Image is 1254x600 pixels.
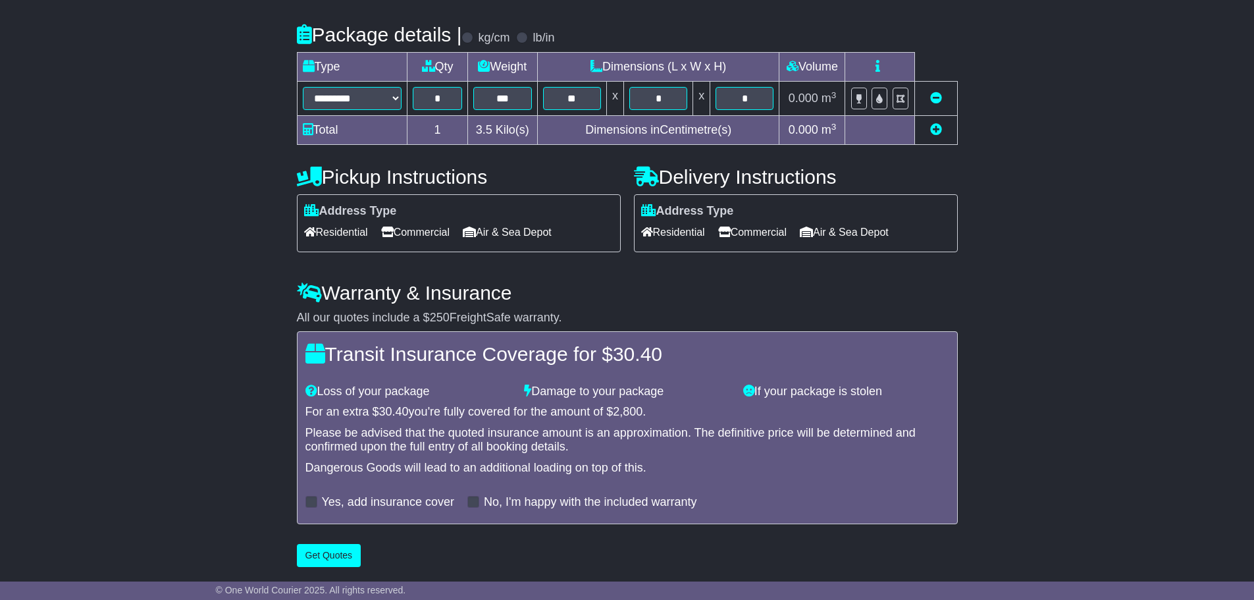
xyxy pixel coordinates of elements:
[297,311,958,325] div: All our quotes include a $ FreightSafe warranty.
[304,222,368,242] span: Residential
[407,53,467,82] td: Qty
[789,123,818,136] span: 0.000
[305,343,949,365] h4: Transit Insurance Coverage for $
[467,116,537,145] td: Kilo(s)
[463,222,552,242] span: Air & Sea Depot
[737,385,956,399] div: If your package is stolen
[297,53,407,82] td: Type
[407,116,467,145] td: 1
[430,311,450,324] span: 250
[467,53,537,82] td: Weight
[779,53,845,82] td: Volume
[537,116,779,145] td: Dimensions in Centimetre(s)
[537,53,779,82] td: Dimensions (L x W x H)
[297,544,361,567] button: Get Quotes
[930,123,942,136] a: Add new item
[693,82,710,116] td: x
[297,24,462,45] h4: Package details |
[641,204,734,219] label: Address Type
[305,461,949,476] div: Dangerous Goods will lead to an additional loading on top of this.
[613,405,642,418] span: 2,800
[831,90,837,100] sup: 3
[641,222,705,242] span: Residential
[216,585,406,595] span: © One World Courier 2025. All rights reserved.
[634,166,958,188] h4: Delivery Instructions
[299,385,518,399] div: Loss of your package
[718,222,787,242] span: Commercial
[484,495,697,510] label: No, I'm happy with the included warranty
[789,92,818,105] span: 0.000
[297,116,407,145] td: Total
[822,92,837,105] span: m
[297,166,621,188] h4: Pickup Instructions
[379,405,409,418] span: 30.40
[800,222,889,242] span: Air & Sea Depot
[831,122,837,132] sup: 3
[613,343,662,365] span: 30.40
[476,123,492,136] span: 3.5
[381,222,450,242] span: Commercial
[930,92,942,105] a: Remove this item
[322,495,454,510] label: Yes, add insurance cover
[517,385,737,399] div: Damage to your package
[297,282,958,304] h4: Warranty & Insurance
[478,31,509,45] label: kg/cm
[822,123,837,136] span: m
[607,82,624,116] td: x
[305,426,949,454] div: Please be advised that the quoted insurance amount is an approximation. The definitive price will...
[305,405,949,420] div: For an extra $ you're fully covered for the amount of $ .
[533,31,554,45] label: lb/in
[304,204,397,219] label: Address Type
